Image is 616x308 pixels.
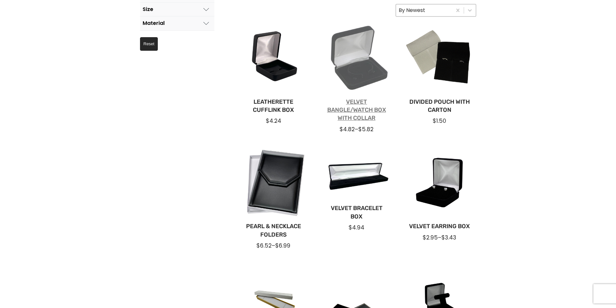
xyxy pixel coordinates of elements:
[325,125,388,133] div: –
[243,222,305,239] a: Pearl & Necklace Folders
[143,20,165,26] div: Material
[256,242,272,250] span: $6.52
[325,98,388,122] a: Velvet Bangle/Watch Box with Collar
[243,242,305,250] div: –
[408,222,471,230] a: Velvet Earring Box
[408,234,471,241] div: –
[340,125,355,133] span: $4.82
[408,98,471,114] a: Divided Pouch with Carton
[243,117,305,125] div: $4.24
[325,204,388,220] a: Velvet Bracelet Box
[408,117,471,125] div: $1.50
[140,37,158,51] button: Reset
[441,234,456,241] span: $3.43
[140,16,214,30] button: Material
[140,3,214,16] button: Size
[143,6,153,12] div: Size
[325,224,388,231] div: $4.94
[275,242,290,250] span: $6.99
[452,5,464,16] button: Clear
[423,234,438,241] span: $2.95
[358,125,373,133] span: $5.82
[243,98,305,114] a: Leatherette Cufflink Box
[464,5,476,16] button: Toggle List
